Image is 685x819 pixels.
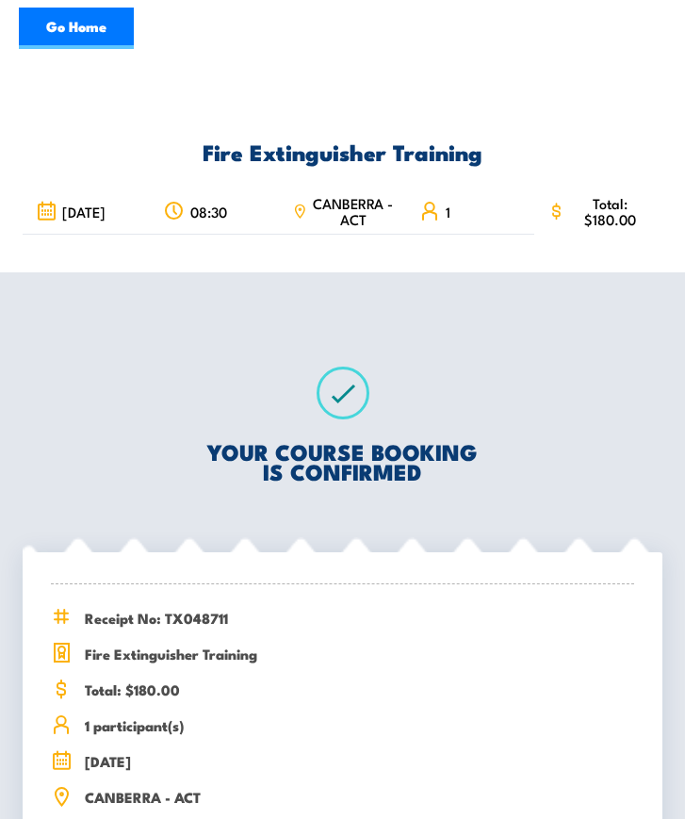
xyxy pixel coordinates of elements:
span: Receipt No: TX048711 [85,607,634,629]
span: Fire Extinguisher Training [85,643,634,664]
h2: Fire Extinguisher Training [23,141,662,161]
span: [DATE] [85,750,634,772]
span: [DATE] [62,204,106,220]
span: 1 [446,204,450,220]
span: Total: $180.00 [571,195,649,227]
span: CANBERRA - ACT [313,195,394,227]
span: 1 participant(s) [85,714,634,736]
a: Go Home [19,8,134,49]
h2: YOUR COURSE BOOKING IS CONFIRMED [23,441,662,481]
span: Total: $180.00 [85,679,634,700]
span: CANBERRA - ACT [85,786,634,808]
span: 08:30 [190,204,227,220]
